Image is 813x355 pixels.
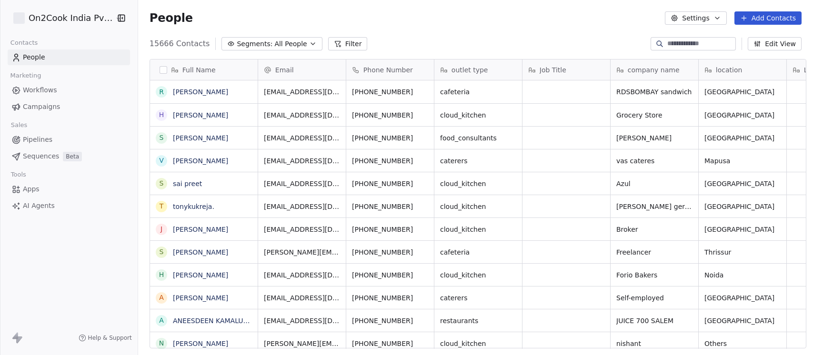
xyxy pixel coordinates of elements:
span: [EMAIL_ADDRESS][DOMAIN_NAME] [264,202,340,211]
span: [GEOGRAPHIC_DATA] [704,179,781,188]
span: Thrissur [704,247,781,257]
span: [EMAIL_ADDRESS][DOMAIN_NAME] [264,225,340,234]
a: tonykukreja. [173,203,214,210]
div: H [159,270,164,280]
a: Apps [8,181,130,197]
span: caterers [440,156,516,166]
span: [EMAIL_ADDRESS][DOMAIN_NAME] [264,270,340,280]
span: food_consultants [440,133,516,143]
span: RDSBOMBAY sandwich [616,87,693,97]
button: Filter [328,37,368,50]
span: On2Cook India Pvt. Ltd. [29,12,113,24]
span: [PHONE_NUMBER] [352,225,428,234]
span: Segments: [237,39,272,49]
a: Campaigns [8,99,130,115]
span: [PERSON_NAME] [616,133,693,143]
span: [EMAIL_ADDRESS][DOMAIN_NAME] [264,179,340,188]
div: grid [150,80,258,349]
a: Help & Support [79,334,132,342]
span: [PERSON_NAME] gerenal &suppliers [616,202,693,211]
span: [PHONE_NUMBER] [352,133,428,143]
span: Apps [23,184,40,194]
span: JUICE 700 SALEM [616,316,693,325]
div: s [159,178,163,188]
span: [GEOGRAPHIC_DATA] [704,202,781,211]
span: Azul [616,179,693,188]
div: V [159,156,164,166]
span: Sequences [23,151,59,161]
span: Mapusa [704,156,781,166]
span: [PHONE_NUMBER] [352,179,428,188]
span: People [150,11,193,25]
span: [EMAIL_ADDRESS][DOMAIN_NAME] [264,156,340,166]
span: [EMAIL_ADDRESS][DOMAIN_NAME] [264,87,340,97]
span: Job Title [540,65,566,75]
span: outlet type [452,65,488,75]
span: Broker [616,225,693,234]
span: Self-employed [616,293,693,303]
div: J [161,224,162,234]
span: [GEOGRAPHIC_DATA] [704,316,781,325]
span: [PERSON_NAME][EMAIL_ADDRESS][DOMAIN_NAME] [264,247,340,257]
span: cloud_kitchen [440,110,516,120]
span: Others [704,339,781,348]
span: [GEOGRAPHIC_DATA] [704,293,781,303]
span: People [23,52,45,62]
span: Tools [7,168,30,182]
div: N [159,338,164,348]
span: Campaigns [23,102,60,112]
span: cloud_kitchen [440,225,516,234]
span: [PHONE_NUMBER] [352,247,428,257]
span: [EMAIL_ADDRESS][DOMAIN_NAME] [264,316,340,325]
div: A [159,316,164,325]
div: S [159,247,163,257]
a: SequencesBeta [8,148,130,164]
button: Edit View [748,37,802,50]
span: [PHONE_NUMBER] [352,270,428,280]
button: Settings [665,11,726,25]
span: restaurants [440,316,516,325]
div: S [159,133,163,143]
div: company name [611,59,698,80]
a: [PERSON_NAME] [173,226,228,233]
span: company name [628,65,680,75]
a: Workflows [8,82,130,98]
span: Forio Bakers [616,270,693,280]
div: a [159,293,164,303]
span: [PHONE_NUMBER] [352,339,428,348]
span: Phone Number [363,65,413,75]
span: [PHONE_NUMBER] [352,110,428,120]
a: AI Agents [8,198,130,214]
span: [PHONE_NUMBER] [352,156,428,166]
span: Full Name [182,65,216,75]
span: [PHONE_NUMBER] [352,87,428,97]
span: Sales [7,118,31,132]
span: [EMAIL_ADDRESS][DOMAIN_NAME] [264,133,340,143]
span: Marketing [6,69,45,83]
span: caterers [440,293,516,303]
span: cloud_kitchen [440,179,516,188]
a: [PERSON_NAME] [173,88,228,96]
a: [PERSON_NAME] [173,248,228,256]
span: cafeteria [440,247,516,257]
span: location [716,65,743,75]
span: cloud_kitchen [440,270,516,280]
span: [GEOGRAPHIC_DATA] [704,110,781,120]
span: cafeteria [440,87,516,97]
span: Email [275,65,294,75]
div: H [159,110,164,120]
a: [PERSON_NAME] [173,157,228,165]
span: [GEOGRAPHIC_DATA] [704,133,781,143]
span: [EMAIL_ADDRESS][DOMAIN_NAME] [264,293,340,303]
span: [PERSON_NAME][EMAIL_ADDRESS][DOMAIN_NAME] [264,339,340,348]
a: [PERSON_NAME] [173,294,228,302]
a: ANEESDEEN KAMALUDEEN [173,317,261,325]
a: [PERSON_NAME] [173,271,228,279]
a: Pipelines [8,132,130,148]
div: location [699,59,786,80]
div: Job Title [522,59,610,80]
span: AI Agents [23,201,55,211]
div: outlet type [434,59,522,80]
span: Help & Support [88,334,132,342]
span: All People [274,39,307,49]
